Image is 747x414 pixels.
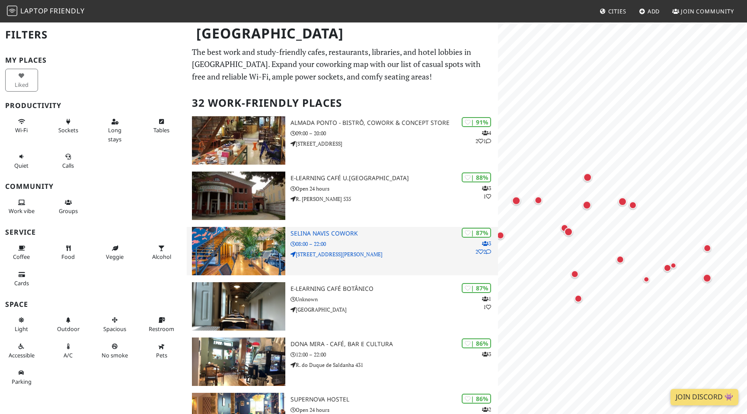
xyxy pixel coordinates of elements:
p: [STREET_ADDRESS][PERSON_NAME] [290,250,498,258]
p: [GEOGRAPHIC_DATA] [290,306,498,314]
img: Dona Mira - Café, Bar e Cultura [192,338,285,386]
button: Alcohol [145,241,178,264]
a: e-learning Café U.Porto | 88% 31 e-learning Café U.[GEOGRAPHIC_DATA] Open 24 hours R. [PERSON_NAM... [187,172,498,220]
span: People working [9,207,35,215]
div: | 86% [462,394,491,404]
h3: Productivity [5,102,182,110]
button: No smoke [99,339,131,362]
span: Group tables [59,207,78,215]
p: R. [PERSON_NAME] 535 [290,195,498,203]
div: | 88% [462,172,491,182]
p: 09:00 – 20:00 [290,129,498,137]
button: Accessible [5,339,38,362]
div: Map marker [702,242,713,254]
p: [STREET_ADDRESS] [290,140,498,148]
p: 4 2 1 [476,129,491,145]
div: Map marker [641,274,651,284]
button: Spacious [99,313,131,336]
h3: e-learning Café U.[GEOGRAPHIC_DATA] [290,175,498,182]
button: Cards [5,268,38,290]
p: Unknown [290,295,498,303]
div: Map marker [510,194,522,207]
span: Join Community [681,7,734,15]
div: Map marker [581,199,593,211]
h2: Filters [5,22,182,48]
button: Veggie [99,241,131,264]
div: | 87% [462,283,491,293]
a: Selina Navis CoWork | 87% 322 Selina Navis CoWork 08:00 – 22:00 [STREET_ADDRESS][PERSON_NAME] [187,227,498,275]
p: The best work and study-friendly cafes, restaurants, libraries, and hotel lobbies in [GEOGRAPHIC_... [192,46,493,83]
span: Long stays [108,126,121,143]
div: Map marker [668,260,679,271]
img: Selina Navis CoWork [192,227,285,275]
div: | 91% [462,117,491,127]
h3: E-learning Café Botânico [290,285,498,293]
h3: Service [5,228,182,236]
button: Food [52,241,85,264]
button: Groups [52,195,85,218]
button: Work vibe [5,195,38,218]
span: Parking [12,378,32,385]
p: 12:00 – 22:00 [290,350,498,359]
h3: Community [5,182,182,191]
p: 3 1 [482,184,491,201]
button: Pets [145,339,178,362]
span: Stable Wi-Fi [15,126,28,134]
p: 1 1 [482,295,491,311]
div: Map marker [569,268,581,280]
a: Dona Mira - Café, Bar e Cultura | 86% 3 Dona Mira - Café, Bar e Cultura 12:00 – 22:00 R. do Duque... [187,338,498,386]
h3: Almada Ponto - Bistrô, Cowork & Concept Store [290,119,498,127]
a: E-learning Café Botânico | 87% 11 E-learning Café Botânico Unknown [GEOGRAPHIC_DATA] [187,282,498,331]
div: Map marker [581,171,594,183]
span: Pet friendly [156,351,167,359]
h3: Space [5,300,182,309]
div: Map marker [701,272,713,284]
span: Friendly [50,6,84,16]
a: Cities [596,3,630,19]
button: Long stays [99,115,131,146]
div: Map marker [627,199,638,210]
div: Map marker [559,222,570,233]
span: Video/audio calls [62,162,74,169]
span: Quiet [14,162,29,169]
button: Tables [145,115,178,137]
p: Open 24 hours [290,185,498,193]
h2: 32 Work-Friendly Places [192,90,493,116]
span: Credit cards [14,279,29,287]
a: Join Discord 👾 [670,389,738,405]
button: Outdoor [52,313,85,336]
span: Restroom [149,325,174,333]
button: Light [5,313,38,336]
button: Parking [5,366,38,389]
p: R. do Duque de Saldanha 431 [290,361,498,369]
h3: Supernova Hostel [290,396,498,403]
span: Spacious [103,325,126,333]
p: 08:00 – 22:00 [290,240,498,248]
span: Veggie [106,253,124,261]
span: Power sockets [58,126,78,134]
button: Restroom [145,313,178,336]
h1: [GEOGRAPHIC_DATA] [189,22,496,45]
div: Map marker [573,293,584,304]
a: Add [635,3,664,19]
span: Food [61,253,75,261]
a: LaptopFriendly LaptopFriendly [7,4,85,19]
p: Open 24 hours [290,406,498,414]
h3: My Places [5,56,182,64]
button: Coffee [5,241,38,264]
h3: Dona Mira - Café, Bar e Cultura [290,341,498,348]
div: Map marker [616,195,629,207]
button: Calls [52,150,85,172]
span: Natural light [15,325,28,333]
div: | 87% [462,228,491,238]
div: Map marker [495,229,506,241]
span: Laptop [20,6,48,16]
h3: Selina Navis CoWork [290,230,498,237]
span: Smoke free [102,351,128,359]
a: Almada Ponto - Bistrô, Cowork & Concept Store | 91% 421 Almada Ponto - Bistrô, Cowork & Concept S... [187,116,498,165]
button: A/C [52,339,85,362]
p: 3 [482,350,491,358]
span: Cities [608,7,626,15]
div: Map marker [615,254,626,265]
div: Map marker [533,194,544,206]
